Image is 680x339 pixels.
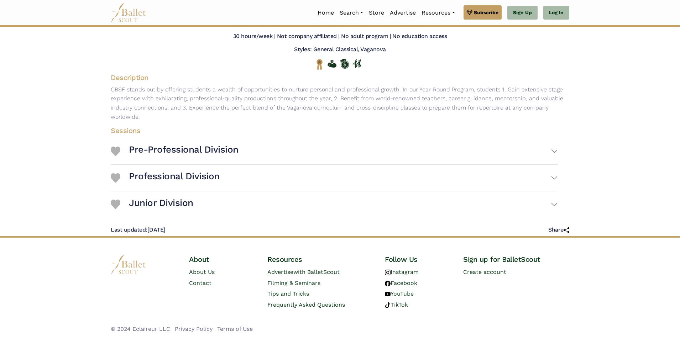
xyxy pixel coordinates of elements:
h4: Follow Us [385,255,452,264]
h4: Sign up for BalletScout [463,255,569,264]
a: YouTube [385,290,414,297]
a: Frequently Asked Questions [267,301,345,308]
img: gem.svg [467,9,472,16]
a: Facebook [385,280,417,286]
a: Sign Up [507,6,538,20]
span: Subscribe [474,9,498,16]
p: CBSF stands out by offering students a wealth of opportunities to nurture personal and profession... [105,85,575,121]
a: Subscribe [464,5,502,20]
h5: No education access [392,33,447,40]
a: Terms of Use [217,325,253,332]
img: tiktok logo [385,302,391,308]
h5: 30 hours/week | [233,33,276,40]
a: Store [366,5,387,20]
h3: Professional Division [129,170,220,182]
h5: Share [548,226,569,234]
h4: Resources [267,255,373,264]
button: Pre-Professional Division [129,141,558,161]
h4: Sessions [105,126,564,135]
a: Advertise [387,5,419,20]
h5: Styles: General Classical, Vaganova [294,46,386,53]
a: Resources [419,5,457,20]
a: Create account [463,269,506,275]
a: About Us [189,269,215,275]
button: Junior Division [129,194,558,215]
a: Privacy Policy [175,325,213,332]
h4: Description [105,73,575,82]
img: National [315,59,324,70]
h3: Pre-Professional Division [129,144,239,156]
h4: About [189,255,256,264]
span: Last updated: [111,226,147,233]
a: Search [337,5,366,20]
li: © 2024 Eclaireur LLC [111,324,170,334]
a: Advertisewith BalletScout [267,269,340,275]
h3: Junior Division [129,197,193,209]
h5: Not company affiliated | [277,33,340,40]
a: Filming & Seminars [267,280,320,286]
img: logo [111,255,146,274]
img: Heart [111,147,120,156]
a: Log In [543,6,569,20]
img: Offers Scholarship [340,59,349,69]
button: Professional Division [129,168,558,188]
img: youtube logo [385,291,391,297]
h5: [DATE] [111,226,166,234]
a: Tips and Tricks [267,290,309,297]
img: facebook logo [385,281,391,286]
a: Instagram [385,269,419,275]
a: Home [315,5,337,20]
a: Contact [189,280,211,286]
img: Offers Financial Aid [328,60,336,68]
h5: No adult program | [341,33,391,40]
span: with BalletScout [293,269,340,275]
img: instagram logo [385,270,391,275]
img: Heart [111,173,120,183]
img: Heart [111,200,120,209]
img: In Person [352,59,361,68]
a: TikTok [385,301,408,308]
